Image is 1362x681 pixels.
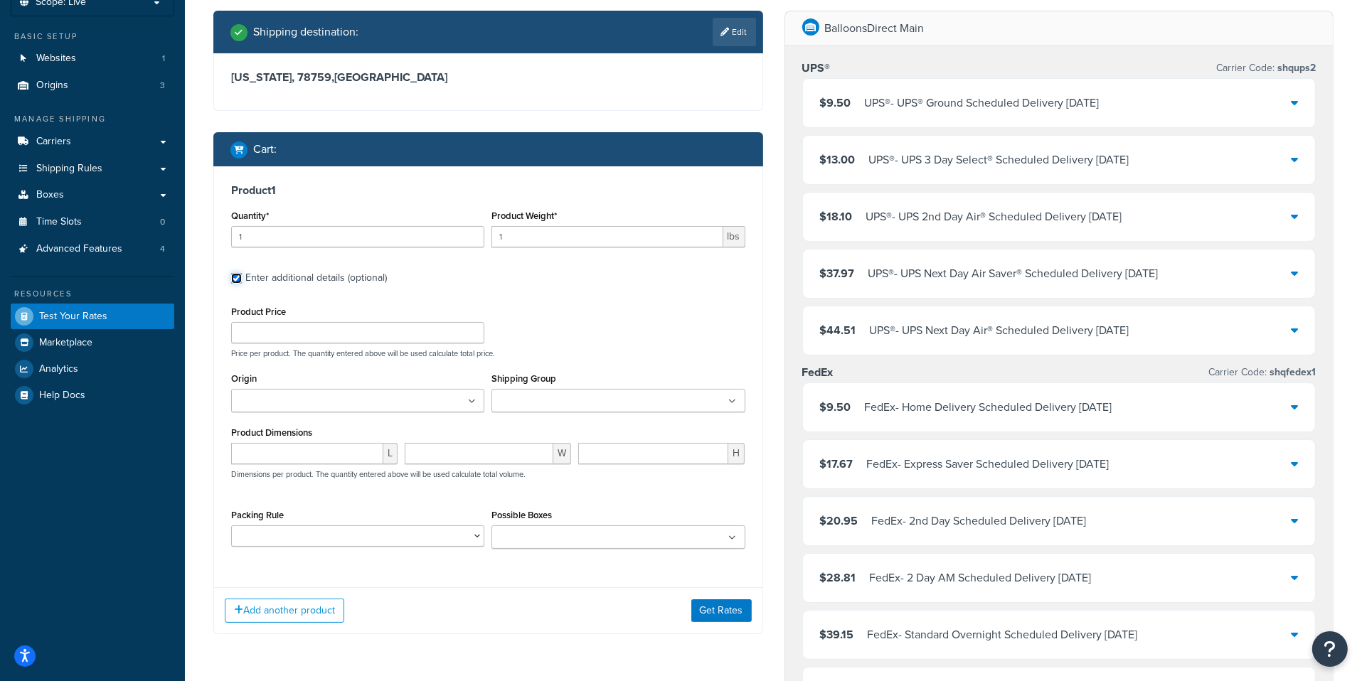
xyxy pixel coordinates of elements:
[820,626,854,643] span: $39.15
[231,273,242,284] input: Enter additional details (optional)
[1208,363,1316,382] p: Carrier Code:
[11,382,174,408] a: Help Docs
[160,80,165,92] span: 3
[820,322,856,338] span: $44.51
[728,443,745,464] span: H
[820,569,856,586] span: $28.81
[870,568,1092,588] div: FedEx - 2 Day AM Scheduled Delivery [DATE]
[691,599,752,622] button: Get Rates
[36,136,71,148] span: Carriers
[11,31,174,43] div: Basic Setup
[11,129,174,155] a: Carriers
[867,454,1110,474] div: FedEx - Express Saver Scheduled Delivery [DATE]
[713,18,756,46] a: Edit
[36,53,76,65] span: Websites
[802,365,834,380] h3: FedEx
[491,226,723,247] input: 0.00
[160,216,165,228] span: 0
[870,321,1129,340] div: UPS® - UPS Next Day Air® Scheduled Delivery [DATE]
[820,513,858,529] span: $20.95
[11,209,174,235] li: Time Slots
[11,45,174,72] a: Websites1
[491,510,552,520] label: Possible Boxes
[865,397,1112,417] div: FedEx - Home Delivery Scheduled Delivery [DATE]
[1312,631,1348,667] button: Open Resource Center
[39,311,107,323] span: Test Your Rates
[39,363,78,375] span: Analytics
[11,113,174,125] div: Manage Shipping
[36,243,122,255] span: Advanced Features
[872,511,1087,531] div: FedEx - 2nd Day Scheduled Delivery [DATE]
[11,209,174,235] a: Time Slots0
[868,264,1159,284] div: UPS® - UPS Next Day Air Saver® Scheduled Delivery [DATE]
[228,348,749,358] p: Price per product. The quantity entered above will be used calculate total price.
[11,73,174,99] li: Origins
[225,599,344,623] button: Add another product
[11,156,174,182] a: Shipping Rules
[491,373,556,384] label: Shipping Group
[36,189,64,201] span: Boxes
[162,53,165,65] span: 1
[231,510,284,520] label: Packing Rule
[11,73,174,99] a: Origins3
[11,182,174,208] a: Boxes
[868,625,1138,645] div: FedEx - Standard Overnight Scheduled Delivery [DATE]
[160,243,165,255] span: 4
[11,304,174,329] a: Test Your Rates
[802,61,831,75] h3: UPS®
[820,456,853,472] span: $17.67
[231,226,484,247] input: 0
[865,93,1100,113] div: UPS® - UPS® Ground Scheduled Delivery [DATE]
[820,95,851,111] span: $9.50
[1267,365,1316,380] span: shqfedex1
[383,443,398,464] span: L
[1275,60,1316,75] span: shqups2
[36,216,82,228] span: Time Slots
[820,399,851,415] span: $9.50
[723,226,745,247] span: lbs
[11,356,174,382] a: Analytics
[36,163,102,175] span: Shipping Rules
[39,337,92,349] span: Marketplace
[231,427,312,438] label: Product Dimensions
[11,45,174,72] li: Websites
[231,306,286,317] label: Product Price
[866,207,1122,227] div: UPS® - UPS 2nd Day Air® Scheduled Delivery [DATE]
[253,26,358,38] h2: Shipping destination :
[820,208,853,225] span: $18.10
[253,143,277,156] h2: Cart :
[820,151,856,168] span: $13.00
[491,210,557,221] label: Product Weight*
[1216,58,1316,78] p: Carrier Code:
[553,443,571,464] span: W
[231,70,745,85] h3: [US_STATE], 78759 , [GEOGRAPHIC_DATA]
[869,150,1129,170] div: UPS® - UPS 3 Day Select® Scheduled Delivery [DATE]
[231,183,745,198] h3: Product 1
[11,330,174,355] a: Marketplace
[820,265,855,281] span: $37.97
[231,210,269,221] label: Quantity*
[228,469,526,479] p: Dimensions per product. The quantity entered above will be used calculate total volume.
[245,268,387,288] div: Enter additional details (optional)
[11,236,174,262] li: Advanced Features
[11,288,174,300] div: Resources
[39,390,85,402] span: Help Docs
[11,236,174,262] a: Advanced Features4
[36,80,68,92] span: Origins
[825,18,925,38] p: BalloonsDirect Main
[231,373,257,384] label: Origin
